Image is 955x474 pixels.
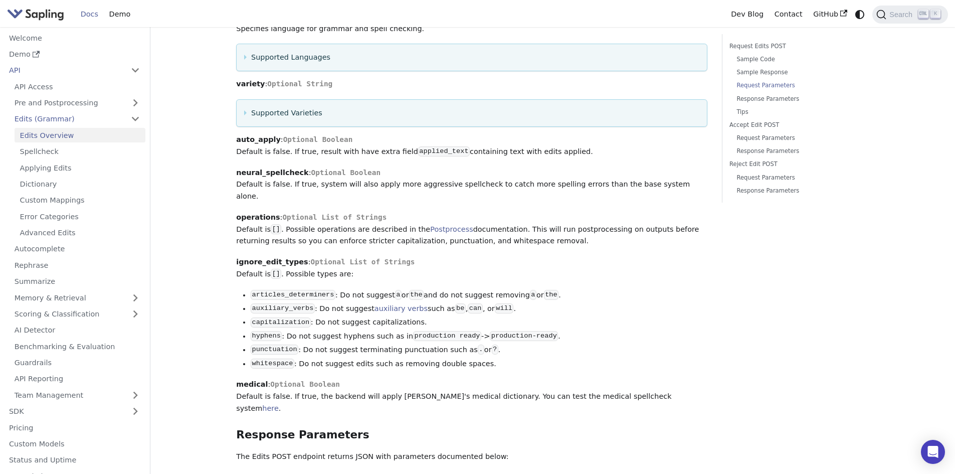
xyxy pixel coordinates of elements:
[395,290,402,300] code: a
[736,173,862,183] a: Request Parameters
[9,112,145,126] a: Edits (Grammar)
[251,289,707,301] li: : Do not suggest or and do not suggest removing or .
[236,169,308,177] strong: neural_spellcheck
[125,63,145,78] button: Collapse sidebar category 'API'
[530,290,536,300] code: a
[262,404,278,412] a: here
[7,7,64,22] img: Sapling.ai
[4,420,145,435] a: Pricing
[9,372,145,386] a: API Reporting
[544,290,558,300] code: the
[251,318,311,328] code: capitalization
[15,144,145,159] a: Spellcheck
[125,404,145,419] button: Expand sidebar category 'SDK'
[311,169,380,177] span: Optional Boolean
[236,80,265,88] strong: variety
[736,94,862,104] a: Response Parameters
[251,317,707,329] li: : Do not suggest capitalizations.
[283,135,353,143] span: Optional Boolean
[236,212,707,247] p: : Default is . Possible operations are described in the documentation. This will run postprocessi...
[4,437,145,451] a: Custom Models
[236,78,707,90] p: :
[736,146,862,156] a: Response Parameters
[455,303,466,313] code: be
[4,47,145,62] a: Demo
[244,107,700,119] summary: Supported Varieties
[478,345,484,355] code: .
[236,428,707,442] h3: Response Parameters
[251,345,298,355] code: punctuation
[236,213,280,221] strong: operations
[736,55,862,64] a: Sample Code
[7,7,68,22] a: Sapling.ai
[374,304,428,312] a: auxiliary verbs
[736,107,862,117] a: Tips
[736,81,862,90] a: Request Parameters
[244,52,700,64] summary: Supported Languages
[736,133,862,143] a: Request Parameters
[15,226,145,240] a: Advanced Edits
[729,160,865,169] a: Reject Edit POST
[15,177,145,192] a: Dictionary
[270,380,340,388] span: Optional Boolean
[9,96,145,110] a: Pre and Postprocessing
[729,42,865,51] a: Request Edits POST
[409,290,424,300] code: the
[9,258,145,272] a: Rephrase
[311,258,415,266] span: Optional List of Strings
[271,224,281,234] code: []
[236,256,707,280] p: : Default is . Possible types are:
[267,80,332,88] span: Optional String
[418,146,470,156] code: applied_text
[9,388,145,402] a: Team Management
[413,331,481,341] code: production ready
[251,359,294,369] code: whitespace
[9,290,145,305] a: Memory & Retrieval
[251,303,707,315] li: : Do not suggest such as , , or .
[769,7,808,22] a: Contact
[236,379,707,414] p: : Default is false. If true, the backend will apply [PERSON_NAME]'s medical dictionary. You can t...
[251,290,335,300] code: articles_determiners
[15,161,145,175] a: Applying Edits
[236,451,707,463] p: The Edits POST endpoint returns JSON with parameters documented below:
[75,7,104,22] a: Docs
[15,128,145,142] a: Edits Overview
[886,11,918,19] span: Search
[271,269,281,279] code: []
[430,225,473,233] a: Postprocess
[872,6,947,24] button: Search (Ctrl+K)
[736,68,862,77] a: Sample Response
[9,323,145,338] a: AI Detector
[853,7,867,22] button: Switch between dark and light mode (currently system mode)
[4,63,125,78] a: API
[251,331,282,341] code: hyphens
[9,339,145,354] a: Benchmarking & Evaluation
[921,440,945,464] div: Open Intercom Messenger
[9,79,145,94] a: API Access
[492,345,498,355] code: ?
[490,331,558,341] code: production-ready
[236,380,268,388] strong: medical
[236,167,707,203] p: : Default is false. If true, system will also apply more aggressive spellcheck to catch more spel...
[4,31,145,45] a: Welcome
[9,274,145,289] a: Summarize
[236,258,308,266] strong: ignore_edit_types
[930,10,940,19] kbd: K
[251,331,707,343] li: : Do not suggest hyphens such as in -> .
[15,209,145,224] a: Error Categories
[236,134,707,158] p: : Default is false. If true, result with have extra field containing text with edits applied.
[9,242,145,256] a: Autocomplete
[9,356,145,370] a: Guardrails
[251,303,315,313] code: auxiliary_verbs
[725,7,769,22] a: Dev Blog
[495,303,514,313] code: will
[808,7,852,22] a: GitHub
[9,307,145,322] a: Scoring & Classification
[15,193,145,208] a: Custom Mappings
[468,303,482,313] code: can
[729,120,865,130] a: Accept Edit POST
[251,358,707,370] li: : Do not suggest edits such as removing double spaces.
[4,453,145,467] a: Status and Uptime
[4,404,125,419] a: SDK
[104,7,136,22] a: Demo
